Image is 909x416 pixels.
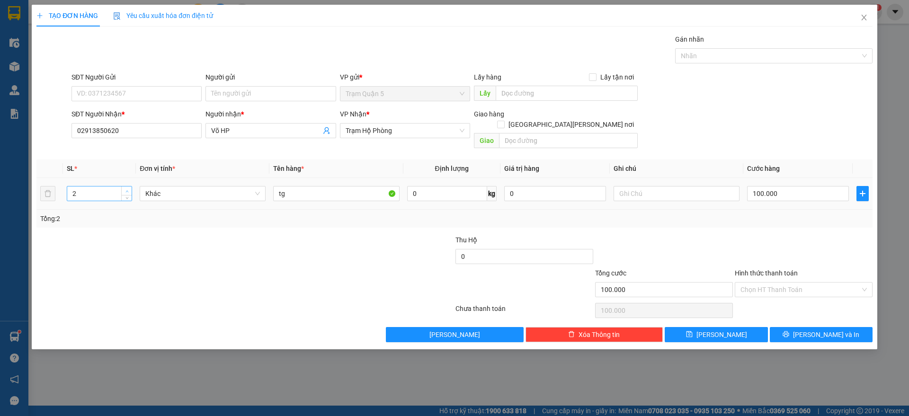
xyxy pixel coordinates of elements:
[851,5,877,31] button: Close
[504,165,539,172] span: Giá trị hàng
[121,186,132,195] span: Increase Value
[145,186,260,201] span: Khác
[474,133,499,148] span: Giao
[504,186,606,201] input: 0
[140,165,175,172] span: Đơn vị tính
[568,331,575,338] span: delete
[71,109,202,119] div: SĐT Người Nhận
[205,72,336,82] div: Người gửi
[323,127,330,134] span: user-add
[455,236,477,244] span: Thu Hộ
[67,165,74,172] span: SL
[474,73,501,81] span: Lấy hàng
[474,110,504,118] span: Giao hàng
[71,72,202,82] div: SĐT Người Gửi
[124,188,130,194] span: up
[113,12,213,19] span: Yêu cầu xuất hóa đơn điện tử
[686,331,693,338] span: save
[496,86,638,101] input: Dọc đường
[595,269,626,277] span: Tổng cước
[610,159,743,178] th: Ghi chú
[696,329,747,340] span: [PERSON_NAME]
[121,195,132,201] span: Decrease Value
[36,12,98,19] span: TẠO ĐƠN HÀNG
[346,87,464,101] span: Trạm Quận 5
[474,86,496,101] span: Lấy
[340,72,470,82] div: VP gửi
[856,186,869,201] button: plus
[36,12,43,19] span: plus
[124,195,130,201] span: down
[597,72,638,82] span: Lấy tận nơi
[505,119,638,130] span: [GEOGRAPHIC_DATA][PERSON_NAME] nơi
[346,124,464,138] span: Trạm Hộ Phòng
[665,327,767,342] button: save[PERSON_NAME]
[454,303,594,320] div: Chưa thanh toán
[857,190,868,197] span: plus
[675,35,704,43] label: Gán nhãn
[614,186,740,201] input: Ghi Chú
[735,269,798,277] label: Hình thức thanh toán
[386,327,524,342] button: [PERSON_NAME]
[435,165,469,172] span: Định lượng
[860,14,868,21] span: close
[429,329,480,340] span: [PERSON_NAME]
[40,186,55,201] button: delete
[487,186,497,201] span: kg
[273,186,399,201] input: VD: Bàn, Ghế
[783,331,789,338] span: printer
[273,165,304,172] span: Tên hàng
[793,329,859,340] span: [PERSON_NAME] và In
[770,327,873,342] button: printer[PERSON_NAME] và In
[113,12,121,20] img: icon
[579,329,620,340] span: Xóa Thông tin
[340,110,366,118] span: VP Nhận
[40,213,351,224] div: Tổng: 2
[205,109,336,119] div: Người nhận
[526,327,663,342] button: deleteXóa Thông tin
[747,165,780,172] span: Cước hàng
[499,133,638,148] input: Dọc đường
